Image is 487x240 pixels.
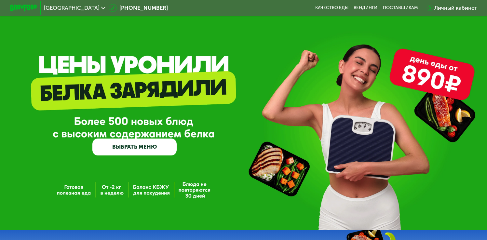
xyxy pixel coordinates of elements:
[44,5,100,11] span: [GEOGRAPHIC_DATA]
[92,139,177,155] a: ВЫБРАТЬ МЕНЮ
[315,5,348,11] a: Качество еды
[383,5,418,11] div: поставщикам
[434,4,477,12] div: Личный кабинет
[109,4,168,12] a: [PHONE_NUMBER]
[354,5,377,11] a: Вендинги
